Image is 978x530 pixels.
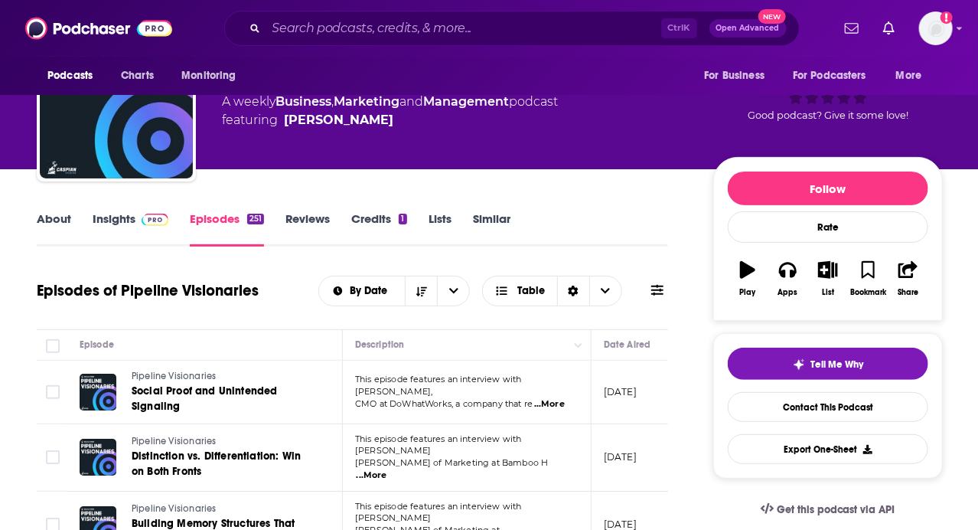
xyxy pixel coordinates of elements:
[877,15,901,41] a: Show notifications dropdown
[37,281,259,300] h1: Episodes of Pipeline Visionaries
[334,94,399,109] a: Marketing
[405,276,437,306] button: Sort Direction
[93,211,168,247] a: InsightsPodchaser Pro
[604,335,650,354] div: Date Aired
[266,16,661,41] input: Search podcasts, credits, & more...
[171,61,256,90] button: open menu
[46,385,60,399] span: Toggle select row
[888,251,928,306] button: Share
[25,14,172,43] img: Podchaser - Follow, Share and Rate Podcasts
[569,336,588,355] button: Column Actions
[758,9,786,24] span: New
[728,251,768,306] button: Play
[181,65,236,87] span: Monitoring
[728,348,928,380] button: tell me why sparkleTell Me Why
[693,61,784,90] button: open menu
[132,384,278,413] span: Social Proof and Unintended Signaling
[355,501,522,524] span: This episode features an interview with [PERSON_NAME]
[768,251,807,306] button: Apps
[331,94,334,109] span: ,
[132,450,301,478] span: Distinction vs. Differentiation: Win on Both Fronts
[885,61,941,90] button: open menu
[222,111,558,129] span: featuring
[517,286,545,296] span: Table
[728,392,928,422] a: Contact This Podcast
[919,11,953,45] span: Logged in as kkitamorn
[350,286,393,296] span: By Date
[896,65,922,87] span: More
[822,288,834,297] div: List
[224,11,800,46] div: Search podcasts, credits, & more...
[355,398,533,409] span: CMO at DoWhatWorks, a company that re
[748,110,908,121] span: Good podcast? Give it some love!
[319,286,406,296] button: open menu
[423,94,509,109] a: Management
[728,434,928,464] button: Export One-Sheet
[355,335,404,354] div: Description
[275,94,331,109] a: Business
[132,502,315,516] a: Pipeline Visionaries
[47,65,93,87] span: Podcasts
[37,211,71,247] a: About
[557,276,589,306] div: Sort Direction
[355,374,522,397] span: This episode features an interview with [PERSON_NAME],
[132,384,315,414] a: Social Proof and Unintended Signaling
[534,398,565,411] span: ...More
[728,211,928,243] div: Rate
[783,61,888,90] button: open menu
[355,433,522,456] span: This episode features an interview with [PERSON_NAME]
[793,358,805,371] img: tell me why sparkle
[604,385,637,398] p: [DATE]
[357,469,387,482] span: ...More
[132,449,315,479] a: Distinction vs. Differentiation: Win on Both Fronts
[121,65,154,87] span: Charts
[142,214,168,226] img: Podchaser Pro
[40,25,193,178] img: Pipeline Visionaries
[661,18,697,38] span: Ctrl K
[778,288,798,297] div: Apps
[793,65,866,87] span: For Podcasters
[80,335,114,354] div: Episode
[284,111,393,129] a: Ian Faison
[808,251,848,306] button: List
[132,436,216,447] span: Pipeline Visionaries
[437,276,469,306] button: open menu
[848,251,888,306] button: Bookmark
[482,276,622,306] button: Choose View
[748,491,908,528] a: Get this podcast via API
[132,370,315,384] a: Pipeline Visionaries
[247,214,264,224] div: 251
[132,435,315,449] a: Pipeline Visionaries
[898,288,918,297] div: Share
[777,503,895,516] span: Get this podcast via API
[355,457,549,468] span: [PERSON_NAME] of Marketing at Bamboo H
[704,65,764,87] span: For Business
[716,25,780,32] span: Open Advanced
[919,11,953,45] img: User Profile
[132,503,216,514] span: Pipeline Visionaries
[740,288,756,297] div: Play
[318,276,471,306] h2: Choose List sort
[728,172,928,205] button: Follow
[709,19,787,38] button: Open AdvancedNew
[399,94,423,109] span: and
[429,211,452,247] a: Lists
[37,61,112,90] button: open menu
[919,11,953,45] button: Show profile menu
[222,93,558,129] div: A weekly podcast
[941,11,953,24] svg: Add a profile image
[839,15,865,41] a: Show notifications dropdown
[190,211,264,247] a: Episodes251
[285,211,330,247] a: Reviews
[473,211,510,247] a: Similar
[46,450,60,464] span: Toggle select row
[111,61,163,90] a: Charts
[604,450,637,463] p: [DATE]
[351,211,406,247] a: Credits1
[399,214,406,224] div: 1
[811,358,864,371] span: Tell Me Why
[850,288,886,297] div: Bookmark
